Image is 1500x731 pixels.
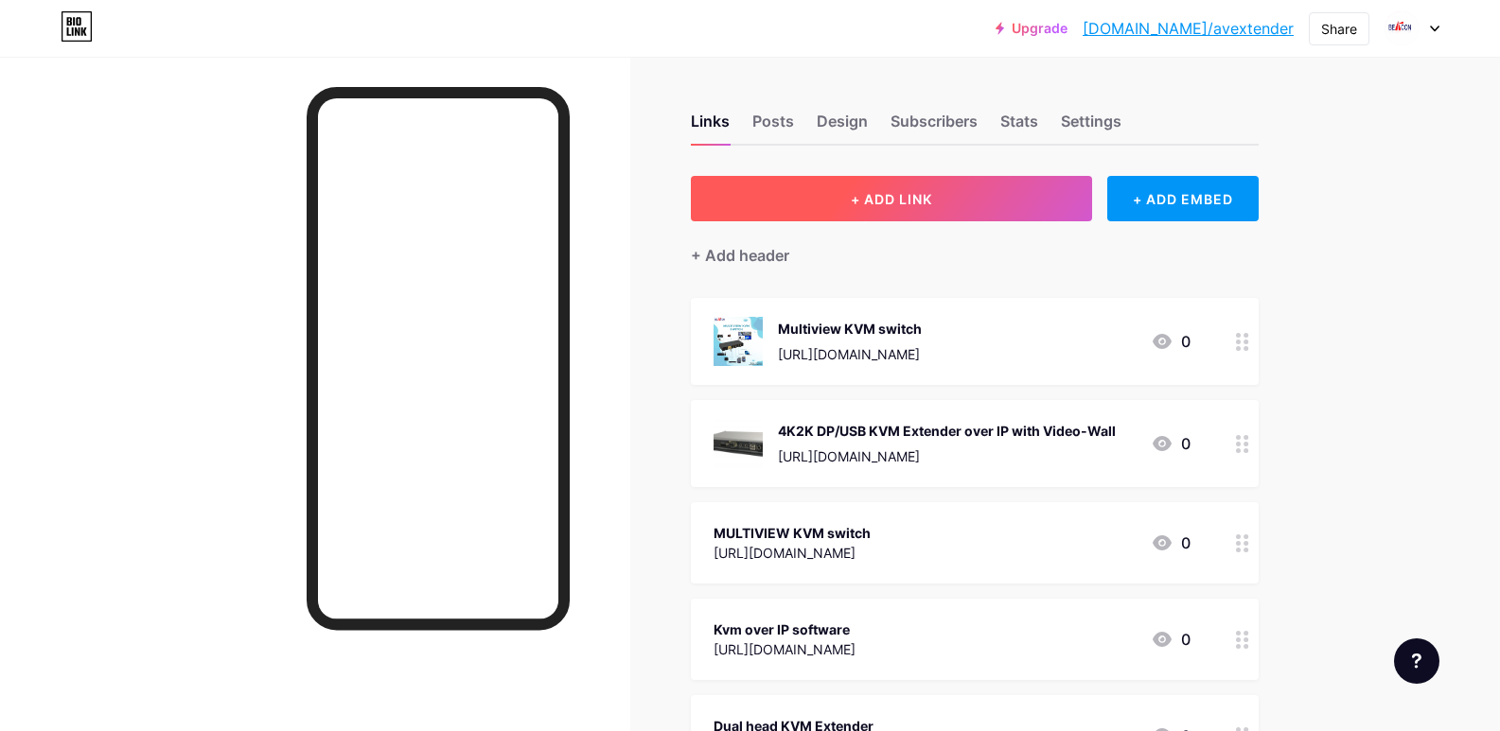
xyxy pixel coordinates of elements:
[891,110,978,144] div: Subscribers
[1061,110,1121,144] div: Settings
[996,21,1068,36] a: Upgrade
[778,319,922,339] div: Multiview KVM switch
[1151,628,1191,651] div: 0
[1384,10,1420,46] img: avextender
[817,110,868,144] div: Design
[1151,330,1191,353] div: 0
[714,523,871,543] div: MULTIVIEW KVM switch
[714,419,763,468] img: 4K2K DP/USB KVM Extender over IP with Video-Wall
[714,317,763,366] img: Multiview KVM switch
[691,110,730,144] div: Links
[851,191,932,207] span: + ADD LINK
[778,344,922,364] div: [URL][DOMAIN_NAME]
[714,619,856,639] div: Kvm over IP software
[691,176,1093,221] button: + ADD LINK
[778,446,1116,466] div: [URL][DOMAIN_NAME]
[778,421,1116,441] div: 4K2K DP/USB KVM Extender over IP with Video-Wall
[1151,531,1191,554] div: 0
[1083,17,1294,40] a: [DOMAIN_NAME]/avextender
[714,543,871,563] div: [URL][DOMAIN_NAME]
[1000,110,1038,144] div: Stats
[1107,176,1258,221] div: + ADD EMBED
[714,639,856,659] div: [URL][DOMAIN_NAME]
[1151,432,1191,455] div: 0
[1321,19,1357,39] div: Share
[691,244,789,267] div: + Add header
[752,110,794,144] div: Posts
